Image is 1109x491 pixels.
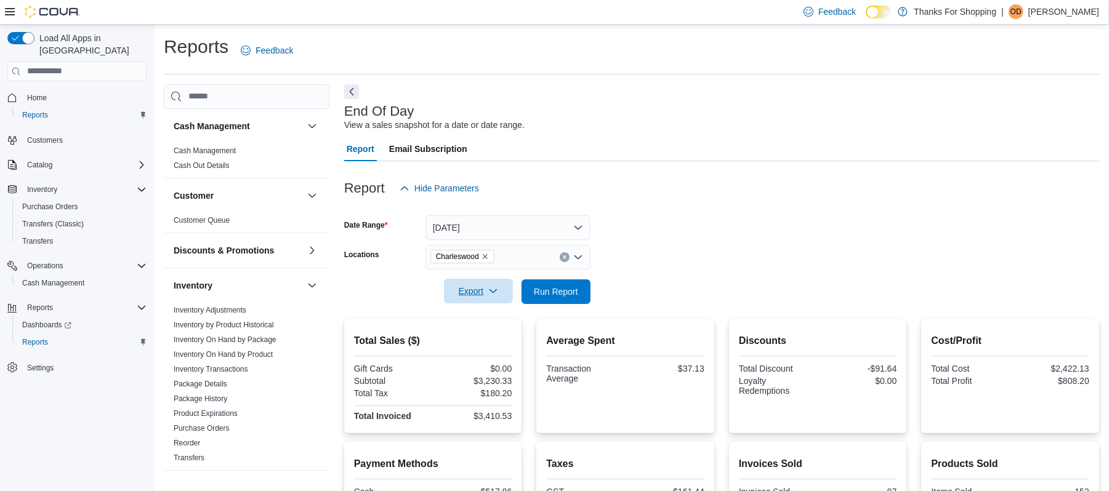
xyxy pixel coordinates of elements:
div: $2,422.13 [1013,364,1089,373]
div: Loyalty Redemptions [739,376,815,396]
a: Inventory On Hand by Product [174,350,273,359]
button: Discounts & Promotions [305,243,320,258]
a: Reports [17,108,53,122]
a: Purchase Orders [17,199,83,214]
span: Transfers (Classic) [17,217,147,231]
div: $808.20 [1013,376,1089,386]
span: Feedback [818,6,856,18]
h2: Invoices Sold [739,457,897,471]
a: Dashboards [17,317,76,332]
div: View a sales snapshot for a date or date range. [344,119,525,132]
button: Settings [2,358,151,376]
div: Cash Management [164,143,329,178]
button: Cash Management [305,119,320,134]
p: | [1001,4,1004,19]
h2: Payment Methods [354,457,512,471]
span: Inventory Transactions [174,364,248,374]
a: Cash Management [174,146,236,155]
h2: Discounts [739,333,897,348]
button: Home [2,89,151,106]
span: Export [451,279,506,303]
a: Settings [22,361,58,375]
a: Transfers [17,234,58,249]
span: Catalog [22,158,147,172]
a: Customer Queue [174,216,230,225]
span: Purchase Orders [17,199,147,214]
span: OD [1010,4,1022,19]
span: Reports [22,300,147,315]
h1: Reports [164,34,228,59]
span: Catalog [27,160,52,170]
span: Load All Apps in [GEOGRAPHIC_DATA] [34,32,147,57]
div: Transaction Average [546,364,623,383]
a: Package History [174,394,227,403]
span: Package Details [174,379,227,389]
span: Reports [22,110,48,120]
button: Customers [2,131,151,149]
a: Cash Management [17,276,89,290]
div: Total Tax [354,388,430,398]
button: Inventory [174,279,302,292]
div: Gift Cards [354,364,430,373]
span: Feedback [256,44,293,57]
h2: Average Spent [546,333,704,348]
div: Total Cost [931,364,1007,373]
h3: End Of Day [344,104,414,119]
span: Transfers (Classic) [22,219,84,229]
button: Cash Management [12,274,151,292]
button: Inventory [2,181,151,198]
a: Product Expirations [174,409,238,418]
p: Thanks For Shopping [914,4,996,19]
div: Customer [164,213,329,233]
button: Transfers (Classic) [12,215,151,233]
div: $3,410.53 [435,411,512,421]
h3: Customer [174,190,214,202]
a: Home [22,90,52,105]
button: Run Report [522,279,591,304]
div: -$91.64 [820,364,897,373]
span: Settings [27,363,54,373]
button: Reports [2,299,151,316]
div: $37.13 [628,364,704,373]
span: Inventory Adjustments [174,305,246,315]
a: Customers [22,133,68,148]
input: Dark Mode [866,6,892,18]
button: Discounts & Promotions [174,244,302,257]
a: Feedback [236,38,298,63]
h3: Inventory [174,279,212,292]
h2: Cost/Profit [931,333,1089,348]
p: [PERSON_NAME] [1028,4,1099,19]
strong: Total Invoiced [354,411,411,421]
button: Export [444,279,513,303]
span: Reports [22,337,48,347]
span: Customer Queue [174,215,230,225]
button: Inventory [305,278,320,293]
span: Inventory by Product Historical [174,320,274,330]
span: Dark Mode [866,18,866,19]
span: Reports [17,108,147,122]
span: Reorder [174,438,200,448]
button: Reports [12,333,151,351]
div: Total Discount [739,364,815,373]
span: Email Subscription [389,137,467,161]
span: Run Report [534,285,578,298]
span: Charleswood [430,250,494,263]
a: Dashboards [12,316,151,333]
button: Open list of options [573,252,583,262]
span: Inventory [27,185,57,194]
span: Purchase Orders [22,202,78,212]
label: Locations [344,250,379,260]
span: Cash Management [22,278,84,288]
div: Inventory [164,303,329,470]
span: Home [27,93,47,103]
h2: Products Sold [931,457,1089,471]
a: Inventory Adjustments [174,306,246,314]
a: Package Details [174,380,227,388]
span: Customers [22,132,147,148]
div: O Dixon [1009,4,1023,19]
div: Subtotal [354,376,430,386]
span: Cash Management [17,276,147,290]
span: Home [22,90,147,105]
span: Cash Out Details [174,161,230,170]
button: Reports [22,300,58,315]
